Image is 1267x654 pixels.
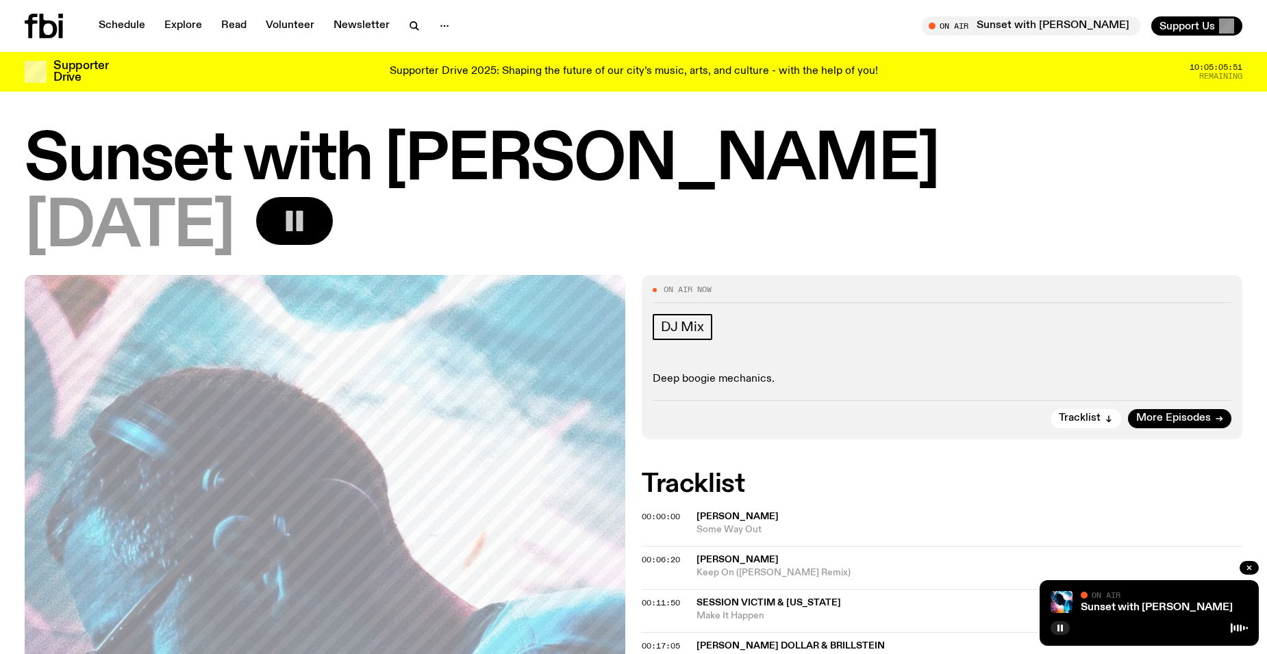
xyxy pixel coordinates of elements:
[1151,16,1242,36] button: Support Us
[697,566,1242,579] span: Keep On ([PERSON_NAME] Remix)
[90,16,153,36] a: Schedule
[325,16,398,36] a: Newsletter
[1051,409,1121,428] button: Tracklist
[661,319,704,335] span: DJ Mix
[653,314,712,340] a: DJ Mix
[156,16,210,36] a: Explore
[390,66,878,78] p: Supporter Drive 2025: Shaping the future of our city’s music, arts, and culture - with the help o...
[664,286,712,293] span: On Air Now
[642,511,680,522] span: 00:00:00
[1136,413,1211,423] span: More Episodes
[258,16,323,36] a: Volunteer
[653,373,1231,386] p: Deep boogie mechanics.
[922,16,1140,36] button: On AirSunset with [PERSON_NAME]
[697,641,885,651] span: [PERSON_NAME] Dollar & Brillstein
[1190,64,1242,71] span: 10:05:05:51
[1159,20,1215,32] span: Support Us
[53,60,108,83] h3: Supporter Drive
[697,610,1242,623] span: Make It Happen
[642,640,680,651] span: 00:17:05
[25,130,1242,192] h1: Sunset with [PERSON_NAME]
[1128,409,1231,428] a: More Episodes
[25,197,234,259] span: [DATE]
[642,597,680,608] span: 00:11:50
[642,554,680,565] span: 00:06:20
[697,598,841,607] span: Session Victim & [US_STATE]
[1199,73,1242,80] span: Remaining
[697,512,779,521] span: [PERSON_NAME]
[697,523,1242,536] span: Some Way Out
[1092,590,1120,599] span: On Air
[213,16,255,36] a: Read
[1059,413,1101,423] span: Tracklist
[697,555,779,564] span: [PERSON_NAME]
[1051,591,1072,613] img: Simon Caldwell stands side on, looking downwards. He has headphones on. Behind him is a brightly ...
[642,472,1242,497] h2: Tracklist
[1081,602,1233,613] a: Sunset with [PERSON_NAME]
